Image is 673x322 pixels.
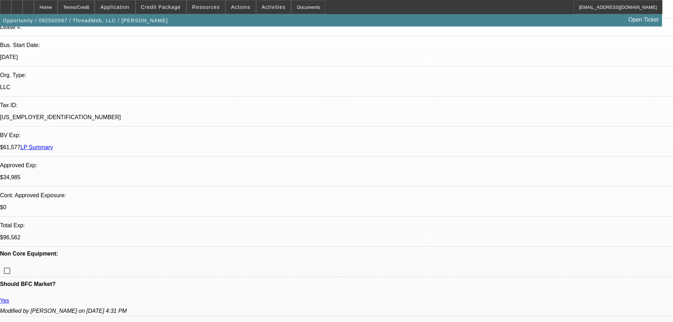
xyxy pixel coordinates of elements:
[231,4,250,10] span: Actions
[192,4,220,10] span: Resources
[226,0,256,14] button: Actions
[141,4,181,10] span: Credit Package
[20,144,53,150] a: LP Summary
[136,0,186,14] button: Credit Package
[626,14,661,26] a: Open Ticket
[100,4,129,10] span: Application
[3,18,168,23] span: Opportunity / 092500597 / ThreadMob, LLC / [PERSON_NAME]
[187,0,225,14] button: Resources
[95,0,135,14] button: Application
[262,4,286,10] span: Activities
[256,0,291,14] button: Activities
